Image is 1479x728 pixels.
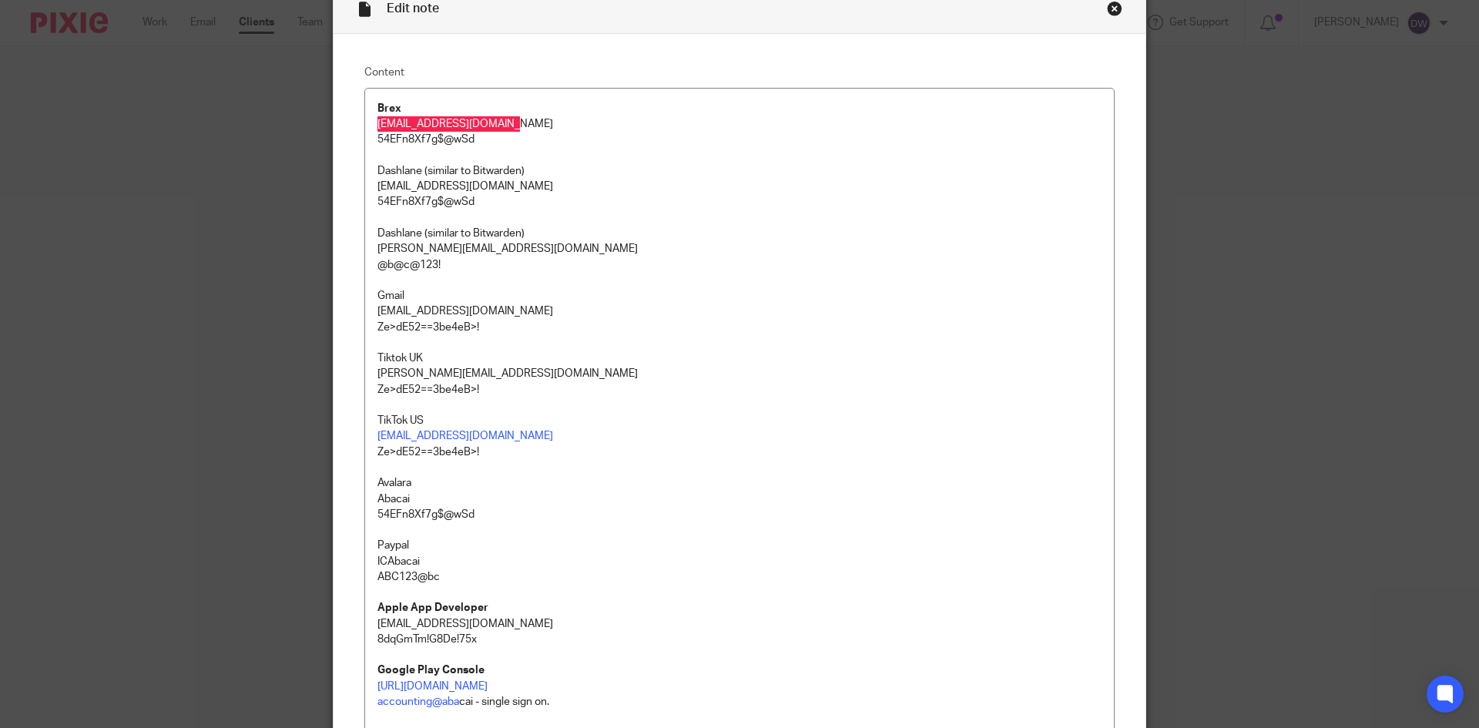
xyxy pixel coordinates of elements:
p: Tiktok UK [377,351,1102,366]
p: Gmail [377,288,1102,304]
p: Abacai [377,491,1102,507]
label: Content [364,65,1115,80]
p: Paypal [377,538,1102,553]
p: TikTok US [377,413,1102,428]
p: ABC123@bc [377,569,1102,585]
span: Edit note [387,2,439,15]
a: [URL][DOMAIN_NAME] [377,681,488,692]
p: [EMAIL_ADDRESS][DOMAIN_NAME] [377,116,1102,132]
p: cai - single sign on. [377,694,1102,710]
p: [EMAIL_ADDRESS][DOMAIN_NAME] [377,179,1102,194]
p: Ze>dE52==3be4eB>! [377,320,1102,335]
p: Ze>dE52==3be4eB>! [377,382,1102,398]
p: [EMAIL_ADDRESS][DOMAIN_NAME] [377,616,1102,632]
p: 54EFn8Xf7g$@wSd [377,132,1102,147]
p: [PERSON_NAME][EMAIL_ADDRESS][DOMAIN_NAME] [377,241,1102,257]
a: accounting@aba [377,696,459,707]
div: Close this dialog window [1107,1,1122,16]
p: Ze>dE52==3be4eB>! [377,445,1102,460]
p: 54EFn8Xf7g$@wSd [377,507,1102,522]
p: 54EFn8Xf7g$@wSd Dashlane (similar to Bitwarden) [377,194,1102,241]
p: @b@c@123! [377,257,1102,273]
strong: Google Play Console [377,665,485,676]
a: [EMAIL_ADDRESS][DOMAIN_NAME] [377,431,553,441]
p: [PERSON_NAME][EMAIL_ADDRESS][DOMAIN_NAME] [377,366,1102,381]
p: 8dqGmTm!G8De!75x [377,632,1102,647]
p: [EMAIL_ADDRESS][DOMAIN_NAME] [377,304,1102,319]
p: Avalara [377,475,1102,491]
strong: Brex [377,103,401,114]
p: Dashlane (similar to Bitwarden) [377,163,1102,179]
p: ICAbacai [377,554,1102,569]
strong: Apple App Developer [377,602,488,613]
